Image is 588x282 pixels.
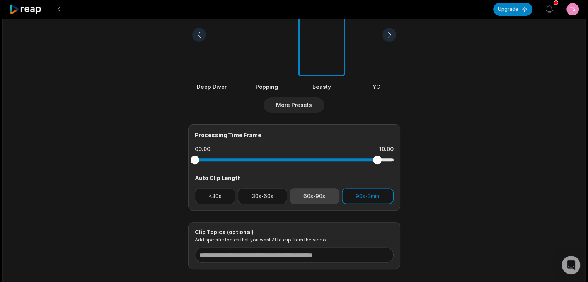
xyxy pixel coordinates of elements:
[290,188,339,204] button: 60s-90s
[493,3,532,16] button: Upgrade
[379,145,394,153] div: 10:00
[195,229,394,236] div: Clip Topics (optional)
[353,83,400,91] div: YC
[298,83,345,91] div: Beasty
[195,237,394,243] p: Add specific topics that you want AI to clip from the video.
[243,83,290,91] div: Popping
[195,145,210,153] div: 00:00
[264,97,324,113] button: More Presets
[195,174,394,182] div: Auto Clip Length
[342,188,394,204] button: 90s-3min
[188,83,235,91] div: Deep Diver
[195,131,394,139] div: Processing Time Frame
[195,188,236,204] button: <30s
[562,256,580,274] div: Open Intercom Messenger
[238,188,287,204] button: 30s-60s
